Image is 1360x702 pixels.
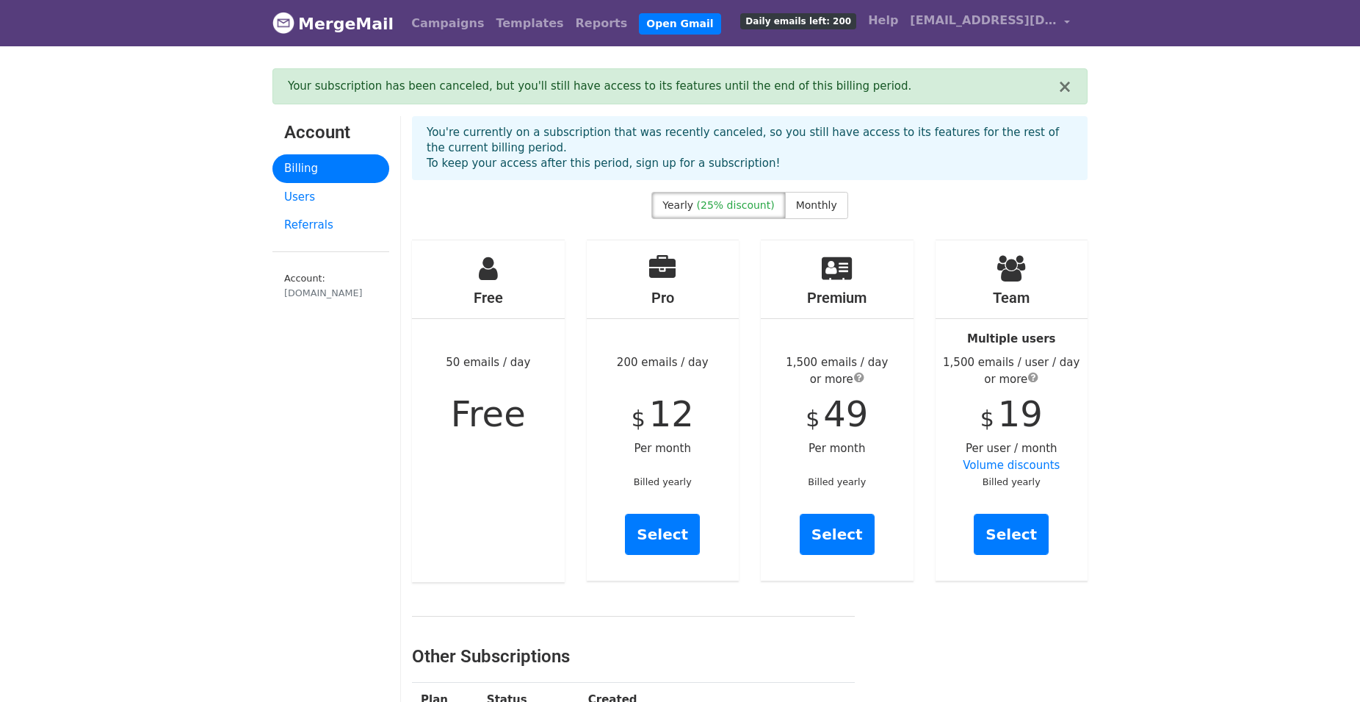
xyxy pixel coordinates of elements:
strong: Multiple users [967,332,1055,345]
button: × [1057,78,1072,96]
div: Per month [761,240,914,581]
span: 49 [823,393,868,434]
div: [DOMAIN_NAME] [284,286,377,300]
a: Billing [272,154,389,183]
a: Select [974,514,1049,555]
a: Volume discounts [963,459,1060,472]
h4: Team [936,289,1088,307]
span: (25% discount) [697,199,775,211]
span: [EMAIL_ADDRESS][DOMAIN_NAME] [910,12,1057,29]
a: Templates [490,9,569,38]
small: Account: [284,273,377,301]
a: Select [800,514,875,555]
span: Yearly [662,199,693,211]
span: 12 [649,393,694,434]
h4: Premium [761,289,914,307]
a: Open Gmail [639,13,720,35]
a: Daily emails left: 200 [734,6,862,35]
span: Daily emails left: 200 [740,13,856,29]
span: $ [632,406,645,431]
small: Billed yearly [634,476,692,487]
div: Your subscription has been canceled, but you'll still have access to its features until the end o... [288,78,1057,95]
div: 1,500 emails / day or more [761,354,914,387]
h3: Account [284,122,377,143]
div: Per user / month [936,240,1088,581]
a: Select [625,514,700,555]
a: Campaigns [405,9,490,38]
small: Billed yearly [983,476,1041,487]
small: Billed yearly [808,476,866,487]
h3: Other Subscriptions [412,646,855,667]
a: Users [272,183,389,212]
img: MergeMail logo [272,12,294,34]
div: 50 emails / day [412,240,565,583]
a: MergeMail [272,8,394,39]
a: Referrals [272,211,389,240]
p: You're currently on a subscription that was recently canceled, so you still have access to its fe... [427,125,1073,171]
span: 19 [998,393,1043,434]
div: 1,500 emails / user / day or more [936,354,1088,387]
a: Help [862,6,904,35]
h4: Free [412,289,565,307]
h4: Pro [587,289,739,307]
a: [EMAIL_ADDRESS][DOMAIN_NAME] [904,6,1076,40]
span: Free [451,393,526,434]
a: Reports [570,9,634,38]
div: 200 emails / day Per month [587,240,739,581]
span: $ [980,406,994,431]
span: Monthly [796,199,837,211]
span: $ [806,406,820,431]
